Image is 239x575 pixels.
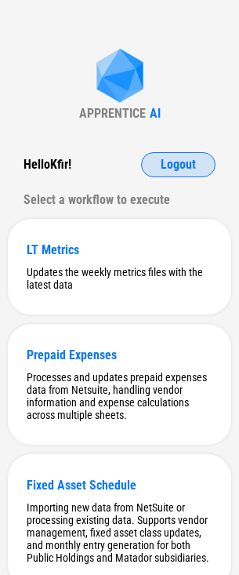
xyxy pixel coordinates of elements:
img: Apprentice AI [89,49,151,106]
span: Logout [161,158,196,171]
div: Importing new data from NetSuite or processing existing data. Supports vendor management, fixed a... [27,501,212,564]
div: APPRENTICE [79,106,146,121]
div: AI [150,106,161,121]
div: LT Metrics [27,242,212,257]
div: Prepaid Expenses [27,348,212,362]
div: Processes and updates prepaid expenses data from Netsuite, handling vendor information and expens... [27,371,212,421]
div: Updates the weekly metrics files with the latest data [27,266,212,291]
button: Logout [141,152,215,177]
div: Hello Kfir ! [24,152,71,177]
div: Fixed Asset Schedule [27,478,212,493]
div: Select a workflow to execute [24,187,215,213]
